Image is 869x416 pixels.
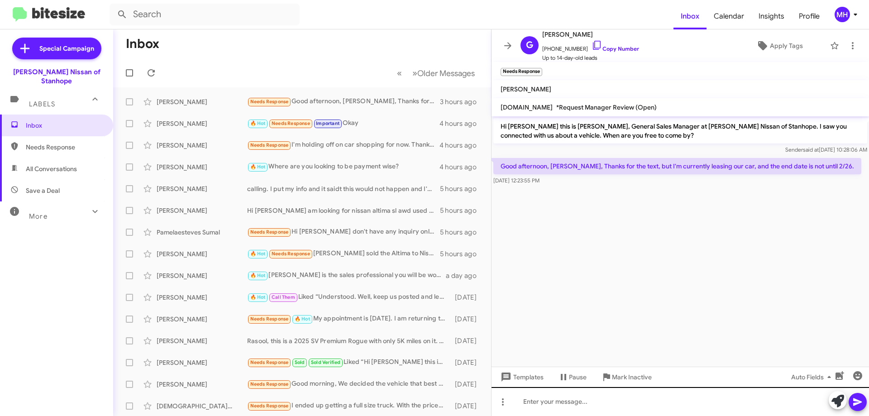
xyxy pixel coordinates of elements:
a: Inbox [673,3,707,29]
div: I ended up getting a full size truck. With the prices of the mid sized it didn't make sense to mo... [247,401,450,411]
button: Previous [392,64,407,82]
div: [PERSON_NAME] is the sales professional you will be working with, he is in [DATE] from 9-8 and [D... [247,270,446,281]
button: Mark Inactive [594,369,659,385]
button: Next [407,64,480,82]
div: Good afternoon, [PERSON_NAME], Thanks for the text, but I'm currently leasing our car, and the en... [247,96,440,107]
div: Liked “Understood. Well, keep us posted and let me know. We'd love to help if we can. Just call m... [247,292,450,302]
div: [PERSON_NAME] [157,141,247,150]
div: Rasool, this is a 2025 SV Premium Rogue with only 5K miles on it. At $31,888 you're already savin... [247,336,450,345]
div: My appointment is [DATE]. I am returning the car because the car is still not fixed. [247,314,450,324]
a: Insights [751,3,792,29]
span: Special Campaign [39,44,94,53]
span: Pause [569,369,587,385]
span: [DATE] 12:23:55 PM [493,177,540,184]
span: Needs Response [272,120,310,126]
span: Needs Response [272,251,310,257]
div: Good morning, We decided the vehicle that best met our needs & wants was a white 2025 Nissan Fron... [247,379,450,389]
span: Templates [499,369,544,385]
a: Calendar [707,3,751,29]
div: [DATE] [450,336,484,345]
div: Hi [PERSON_NAME] am looking for nissan altima sl awd used 2024. However my budget is 27500 out th... [247,206,440,215]
span: Inbox [26,121,103,130]
span: Call Them [272,294,295,300]
div: [PERSON_NAME] [157,119,247,128]
h1: Inbox [126,37,159,51]
div: 4 hours ago [439,119,484,128]
div: [DATE] [450,293,484,302]
button: Apply Tags [733,38,826,54]
button: MH [827,7,859,22]
div: 5 hours ago [440,249,484,258]
a: Copy Number [592,45,639,52]
div: 5 hours ago [440,184,484,193]
div: [PERSON_NAME] [157,271,247,280]
div: [PERSON_NAME] [157,163,247,172]
span: More [29,212,48,220]
small: Needs Response [501,68,542,76]
div: [PERSON_NAME] [157,380,247,389]
div: 3 hours ago [440,97,484,106]
span: Labels [29,100,55,108]
span: 🔥 Hot [250,164,266,170]
div: Okay [247,118,439,129]
div: Pamelaesteves Sumal [157,228,247,237]
span: Needs Response [250,403,289,409]
span: said at [803,146,819,153]
div: [DATE] [450,315,484,324]
span: Needs Response [250,229,289,235]
a: Profile [792,3,827,29]
span: Save a Deal [26,186,60,195]
div: [PERSON_NAME] sold the Altima to Nissan inn Denville and got a new pathfinder [247,249,440,259]
div: 5 hours ago [440,206,484,215]
div: [DATE] [450,402,484,411]
div: [PERSON_NAME] [157,249,247,258]
div: 4 hours ago [439,163,484,172]
button: Auto Fields [784,369,842,385]
div: [PERSON_NAME] [157,293,247,302]
span: « [397,67,402,79]
div: [DATE] [450,358,484,367]
div: [PERSON_NAME] [157,315,247,324]
div: calling. I put my info and it saidt this would not happen and I'm getting 20 calls/texts daily. I... [247,184,440,193]
span: G [526,38,533,53]
span: » [412,67,417,79]
button: Templates [492,369,551,385]
span: 🔥 Hot [250,273,266,278]
span: Needs Response [250,381,289,387]
div: Liked “Hi [PERSON_NAME] this is [PERSON_NAME], General Sales Manager at [PERSON_NAME] Nissan of S... [247,357,450,368]
button: Pause [551,369,594,385]
span: Older Messages [417,68,475,78]
div: [PERSON_NAME] [157,336,247,345]
div: a day ago [446,271,484,280]
div: MH [835,7,850,22]
span: Apply Tags [770,38,803,54]
nav: Page navigation example [392,64,480,82]
div: I'm holding off on car shopping for now. Thanks anyway. [247,140,439,150]
div: [DATE] [450,380,484,389]
span: [DOMAIN_NAME] [501,103,553,111]
span: *Request Manager Review (Open) [556,103,657,111]
span: All Conversations [26,164,77,173]
span: 🔥 Hot [250,251,266,257]
div: Hi [PERSON_NAME] don't have any inquiry only wondering if the license plate has come yet for the ... [247,227,440,237]
span: [PHONE_NUMBER] [542,40,639,53]
span: Needs Response [250,359,289,365]
p: Hi [PERSON_NAME] this is [PERSON_NAME], General Sales Manager at [PERSON_NAME] Nissan of Stanhope... [493,118,867,143]
div: [PERSON_NAME] [157,358,247,367]
div: [DEMOGRAPHIC_DATA][PERSON_NAME] [157,402,247,411]
div: [PERSON_NAME] [157,206,247,215]
span: Sold Verified [311,359,341,365]
div: Where are you looking to be payment wise? [247,162,439,172]
span: [PERSON_NAME] [542,29,639,40]
div: [PERSON_NAME] [157,184,247,193]
span: Sold [295,359,305,365]
input: Search [110,4,300,25]
p: Good afternoon, [PERSON_NAME], Thanks for the text, but I'm currently leasing our car, and the en... [493,158,861,174]
span: [PERSON_NAME] [501,85,551,93]
div: 4 hours ago [439,141,484,150]
span: Needs Response [26,143,103,152]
